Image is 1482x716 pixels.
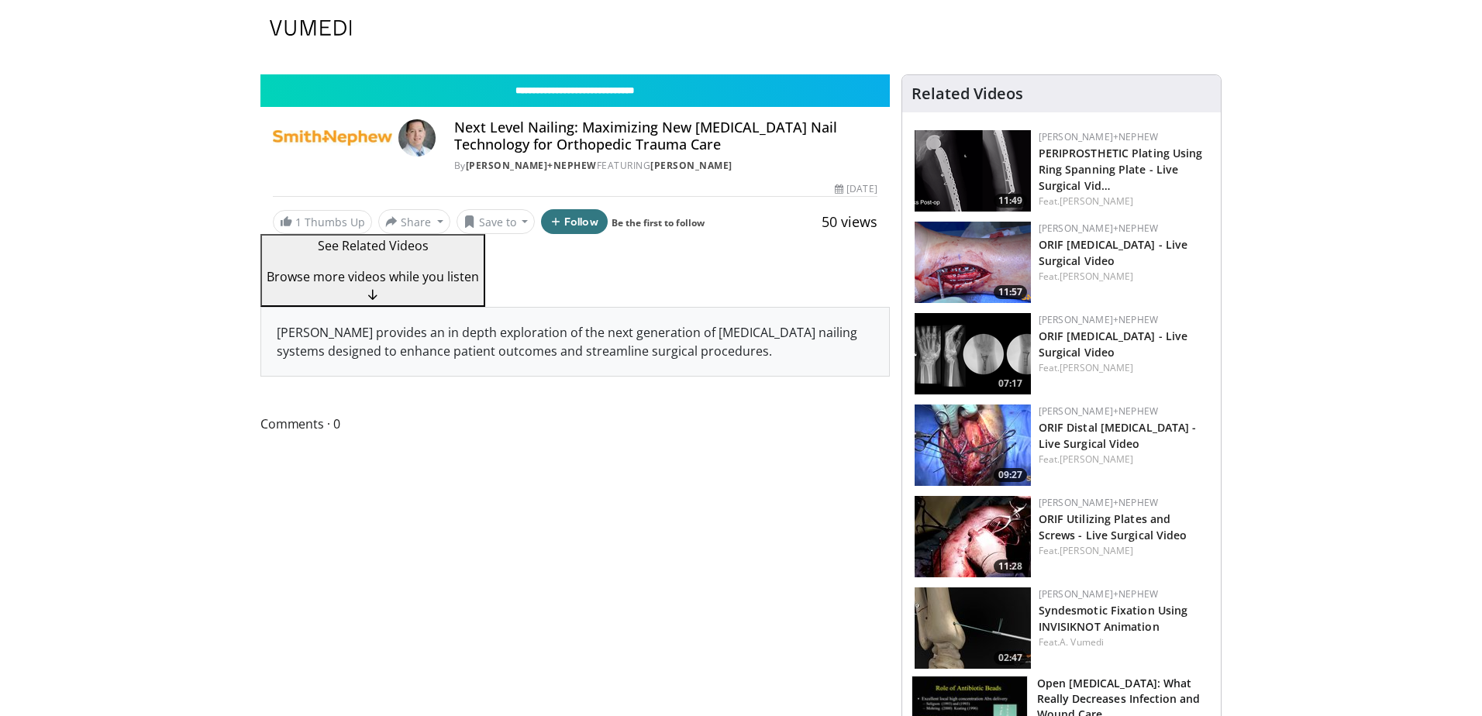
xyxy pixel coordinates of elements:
[1039,361,1208,375] div: Feat.
[1060,361,1133,374] a: [PERSON_NAME]
[267,268,479,285] span: Browse more videos while you listen
[261,308,889,376] div: [PERSON_NAME] provides an in depth exploration of the next generation of [MEDICAL_DATA] nailing s...
[260,414,890,434] span: Comments 0
[915,222,1031,303] img: 1b697d3a-928d-4a38-851f-df0147e85411.png.150x105_q85_crop-smart_upscale.png
[270,20,352,36] img: VuMedi Logo
[1060,194,1133,208] a: [PERSON_NAME]
[454,119,877,153] h4: Next Level Nailing: Maximizing New [MEDICAL_DATA] Nail Technology for Orthopedic Trauma Care
[994,377,1027,391] span: 07:17
[1039,453,1208,466] div: Feat.
[915,130,1031,212] a: 11:49
[915,496,1031,577] img: 6b510779-0901-41e0-85db-56c4c51363a4.150x105_q85_crop-smart_upscale.jpg
[915,130,1031,212] img: 3d0a620d-8172-4743-af9a-70d1794863a1.png.150x105_q85_crop-smart_upscale.png
[915,587,1031,669] a: 02:47
[1039,194,1208,208] div: Feat.
[1039,329,1188,360] a: ORIF [MEDICAL_DATA] - Live Surgical Video
[1039,544,1208,558] div: Feat.
[1039,146,1203,193] a: PERIPROSTHETIC Plating Using Ring Spanning Plate - Live Surgical Vid…
[835,182,877,196] div: [DATE]
[273,119,392,157] img: Smith+Nephew
[1039,404,1158,418] a: [PERSON_NAME]+Nephew
[541,209,608,234] button: Follow
[1039,270,1208,284] div: Feat.
[650,159,732,172] a: [PERSON_NAME]
[994,285,1027,299] span: 11:57
[295,215,302,229] span: 1
[1039,130,1158,143] a: [PERSON_NAME]+Nephew
[267,236,479,255] p: See Related Videos
[1039,511,1187,542] a: ORIF Utilizing Plates and Screws - Live Surgical Video
[1039,635,1208,649] div: Feat.
[1039,237,1188,268] a: ORIF [MEDICAL_DATA] - Live Surgical Video
[1060,453,1133,466] a: [PERSON_NAME]
[915,587,1031,669] img: 64b7fa91-80b7-4528-be14-959c5bcc61d9.150x105_q85_crop-smart_upscale.jpg
[1060,544,1133,557] a: [PERSON_NAME]
[1039,420,1197,451] a: ORIF Distal [MEDICAL_DATA] - Live Surgical Video
[822,212,877,231] span: 50 views
[1060,270,1133,283] a: [PERSON_NAME]
[1039,603,1188,634] a: Syndesmotic Fixation Using INVISIKNOT Animation
[378,209,450,234] button: Share
[454,159,877,173] div: By FEATURING
[1039,587,1158,601] a: [PERSON_NAME]+Nephew
[612,216,705,229] a: Be the first to follow
[912,84,1023,103] h4: Related Videos
[398,119,436,157] img: Avatar
[457,209,536,234] button: Save to
[915,496,1031,577] a: 11:28
[1039,222,1158,235] a: [PERSON_NAME]+Nephew
[1060,635,1104,649] a: A. Vumedi
[915,313,1031,394] img: 76b75a36-ddff-438c-9767-c71797b4fefb.png.150x105_q85_crop-smart_upscale.png
[915,313,1031,394] a: 07:17
[994,651,1027,665] span: 02:47
[994,559,1027,573] span: 11:28
[273,210,372,234] a: 1 Thumbs Up
[994,194,1027,208] span: 11:49
[1039,313,1158,326] a: [PERSON_NAME]+Nephew
[915,404,1031,486] img: 0894b3a2-b95c-4996-9ca1-01f3d1055ee3.150x105_q85_crop-smart_upscale.jpg
[915,222,1031,303] a: 11:57
[466,159,597,172] a: [PERSON_NAME]+Nephew
[260,234,485,307] button: See Related Videos Browse more videos while you listen
[994,468,1027,482] span: 09:27
[915,404,1031,486] a: 09:27
[1039,144,1208,193] h3: PERIPROSTHETIC Plating Using Ring Spanning Plate - Live Surgical Video
[1039,496,1158,509] a: [PERSON_NAME]+Nephew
